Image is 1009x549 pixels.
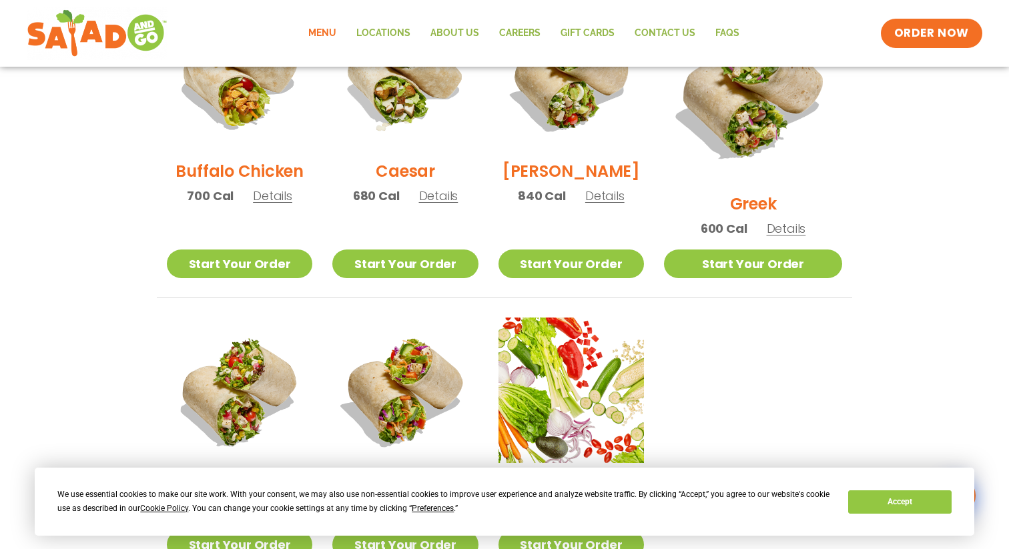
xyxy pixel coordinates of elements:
button: Accept [848,490,951,514]
h2: Buffalo Chicken [176,159,303,183]
img: Product photo for Build Your Own [498,318,644,463]
span: ORDER NOW [894,25,969,41]
span: Details [585,187,625,204]
img: Product photo for Greek Wrap [664,4,842,182]
h2: [PERSON_NAME] [502,159,640,183]
span: 840 Cal [518,187,566,205]
a: Start Your Order [498,249,644,278]
nav: Menu [298,18,749,49]
a: Menu [298,18,346,49]
h2: Greek [730,192,777,215]
div: Cookie Consent Prompt [35,468,974,536]
span: Details [767,220,806,237]
a: Locations [346,18,420,49]
span: 600 Cal [701,219,747,237]
div: We use essential cookies to make our site work. With your consent, we may also use non-essential ... [57,488,832,516]
span: Details [253,187,292,204]
img: Product photo for Buffalo Chicken Wrap [167,4,312,149]
span: 680 Cal [353,187,400,205]
span: 700 Cal [187,187,234,205]
img: new-SAG-logo-768×292 [27,7,167,60]
a: Contact Us [625,18,705,49]
a: Careers [489,18,551,49]
img: Product photo for Cobb Wrap [498,4,644,149]
img: Product photo for Jalapeño Ranch Wrap [167,318,312,463]
a: FAQs [705,18,749,49]
a: Start Your Order [167,249,312,278]
a: About Us [420,18,489,49]
span: Cookie Policy [140,504,188,513]
span: Details [419,187,458,204]
a: ORDER NOW [881,19,982,48]
h2: Caesar [376,159,435,183]
img: Product photo for Thai Wrap [332,318,478,463]
span: Preferences [412,504,454,513]
a: Start Your Order [332,249,478,278]
a: GIFT CARDS [551,18,625,49]
img: Product photo for Caesar Wrap [332,4,478,149]
a: Start Your Order [664,249,842,278]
